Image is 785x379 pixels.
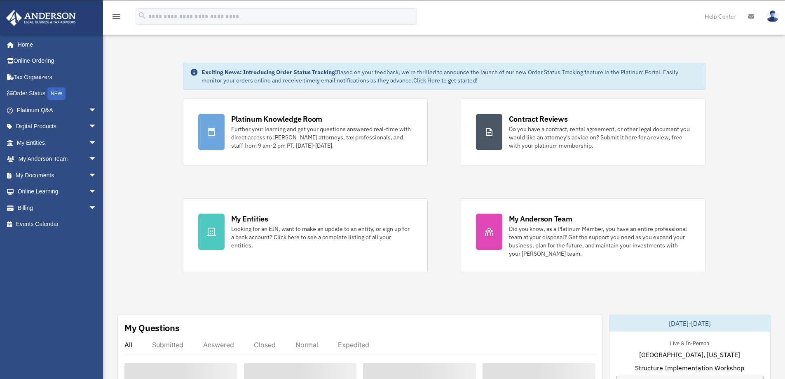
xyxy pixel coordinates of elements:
img: User Pic [766,10,779,22]
i: search [138,11,147,20]
div: My Entities [231,214,268,224]
a: My Documentsarrow_drop_down [6,167,109,184]
div: Platinum Knowledge Room [231,114,323,124]
a: My Anderson Team Did you know, as a Platinum Member, you have an entire professional team at your... [461,198,705,273]
div: Contract Reviews [509,114,568,124]
div: My Questions [124,322,180,334]
a: Tax Organizers [6,69,109,85]
div: [DATE]-[DATE] [609,315,770,332]
span: arrow_drop_down [89,134,105,151]
a: Online Learningarrow_drop_down [6,184,109,200]
span: arrow_drop_down [89,102,105,119]
span: arrow_drop_down [89,200,105,217]
a: Platinum Q&Aarrow_drop_down [6,102,109,118]
div: Further your learning and get your questions answered real-time with direct access to [PERSON_NAM... [231,125,412,150]
span: arrow_drop_down [89,184,105,200]
div: Normal [295,341,318,349]
a: Contract Reviews Do you have a contract, rental agreement, or other legal document you would like... [461,99,705,165]
div: Based on your feedback, we're thrilled to announce the launch of our new Order Status Tracking fe... [202,68,698,85]
a: My Entitiesarrow_drop_down [6,134,109,151]
a: Online Ordering [6,53,109,69]
a: menu [111,14,121,21]
a: Digital Productsarrow_drop_down [6,118,109,135]
i: menu [111,12,121,21]
a: Order StatusNEW [6,85,109,102]
div: My Anderson Team [509,214,572,224]
div: Do you have a contract, rental agreement, or other legal document you would like an attorney's ad... [509,125,690,150]
a: Click Here to get started! [413,77,478,84]
strong: Exciting News: Introducing Order Status Tracking! [202,68,337,76]
img: Anderson Advisors Platinum Portal [4,10,78,26]
div: Live & In-Person [663,338,716,347]
div: Answered [203,341,234,349]
div: Submitted [152,341,183,349]
span: arrow_drop_down [89,167,105,184]
div: Closed [254,341,276,349]
a: Home [6,36,105,53]
div: NEW [47,87,66,100]
span: Structure Implementation Workshop [635,363,744,373]
div: Expedited [338,341,369,349]
div: All [124,341,132,349]
span: arrow_drop_down [89,151,105,168]
div: Did you know, as a Platinum Member, you have an entire professional team at your disposal? Get th... [509,225,690,258]
span: arrow_drop_down [89,118,105,135]
a: Platinum Knowledge Room Further your learning and get your questions answered real-time with dire... [183,99,428,165]
div: Looking for an EIN, want to make an update to an entity, or sign up for a bank account? Click her... [231,225,412,250]
span: [GEOGRAPHIC_DATA], [US_STATE] [639,350,740,360]
a: Events Calendar [6,216,109,233]
a: My Anderson Teamarrow_drop_down [6,151,109,167]
a: My Entities Looking for an EIN, want to make an update to an entity, or sign up for a bank accoun... [183,198,428,273]
a: Billingarrow_drop_down [6,200,109,216]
